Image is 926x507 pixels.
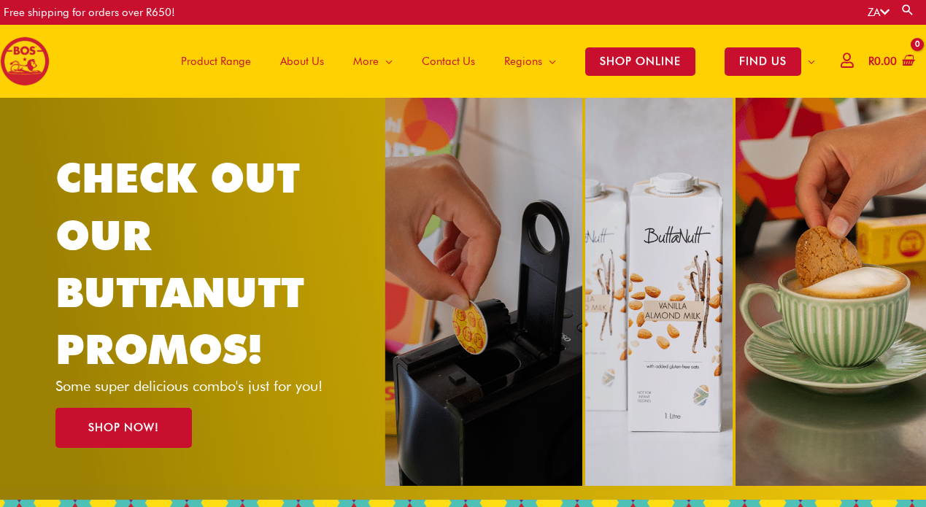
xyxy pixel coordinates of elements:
span: SHOP ONLINE [585,47,695,76]
span: About Us [280,39,324,83]
nav: Site Navigation [155,25,830,98]
span: FIND US [725,47,801,76]
a: Search button [900,3,915,17]
span: Contact Us [422,39,475,83]
a: Regions [490,25,571,98]
span: Regions [504,39,542,83]
bdi: 0.00 [868,55,897,68]
a: View Shopping Cart, empty [865,45,915,78]
a: SHOP NOW! [55,408,192,448]
span: More [353,39,379,83]
span: SHOP NOW! [88,422,159,433]
a: SHOP ONLINE [571,25,710,98]
a: CHECK OUT OUR BUTTANUTT PROMOS! [55,153,304,374]
a: About Us [266,25,339,98]
span: R [868,55,874,68]
p: Some super delicious combo's just for you! [55,379,348,393]
a: Product Range [166,25,266,98]
a: Contact Us [407,25,490,98]
span: Product Range [181,39,251,83]
a: More [339,25,407,98]
a: ZA [868,6,890,19]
